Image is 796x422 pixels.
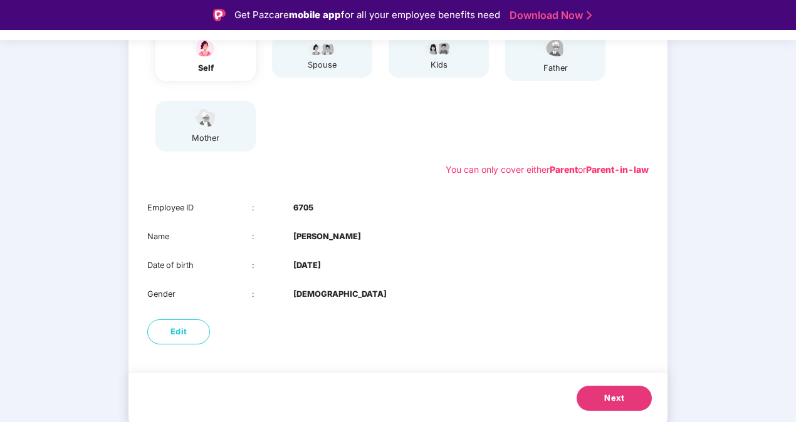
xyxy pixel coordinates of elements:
[306,59,338,71] div: spouse
[550,164,578,175] b: Parent
[586,164,649,175] b: Parent-in-law
[293,259,321,272] b: [DATE]
[293,202,313,214] b: 6705
[147,202,252,214] div: Employee ID
[604,392,624,404] span: Next
[147,288,252,301] div: Gender
[234,8,500,23] div: Get Pazcare for all your employee benefits need
[540,37,571,59] img: svg+xml;base64,PHN2ZyBpZD0iRmF0aGVyX2ljb24iIHhtbG5zPSJodHRwOi8vd3d3LnczLm9yZy8yMDAwL3N2ZyIgeG1sbn...
[587,9,592,22] img: Stroke
[293,230,361,243] b: [PERSON_NAME]
[252,230,294,243] div: :
[190,37,221,59] img: svg+xml;base64,PHN2ZyBpZD0iU3BvdXNlX2ljb24iIHhtbG5zPSJodHRwOi8vd3d3LnczLm9yZy8yMDAwL3N2ZyIgd2lkdG...
[423,41,454,56] img: svg+xml;base64,PHN2ZyB4bWxucz0iaHR0cDovL3d3dy53My5vcmcvMjAwMC9zdmciIHdpZHRoPSI3OS4wMzciIGhlaWdodD...
[170,326,187,338] span: Edit
[147,259,252,272] div: Date of birth
[190,107,221,129] img: svg+xml;base64,PHN2ZyB4bWxucz0iaHR0cDovL3d3dy53My5vcmcvMjAwMC9zdmciIHdpZHRoPSI1NCIgaGVpZ2h0PSIzOC...
[306,41,338,56] img: svg+xml;base64,PHN2ZyB4bWxucz0iaHR0cDovL3d3dy53My5vcmcvMjAwMC9zdmciIHdpZHRoPSI5Ny44OTciIGhlaWdodD...
[289,9,341,21] strong: mobile app
[190,62,221,75] div: self
[213,9,226,21] img: Logo
[147,230,252,243] div: Name
[510,9,588,22] a: Download Now
[147,319,210,344] button: Edit
[293,288,387,301] b: [DEMOGRAPHIC_DATA]
[423,59,454,71] div: kids
[446,163,649,177] div: You can only cover either or
[252,259,294,272] div: :
[252,202,294,214] div: :
[252,288,294,301] div: :
[540,62,571,75] div: father
[577,386,652,411] button: Next
[190,132,221,145] div: mother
